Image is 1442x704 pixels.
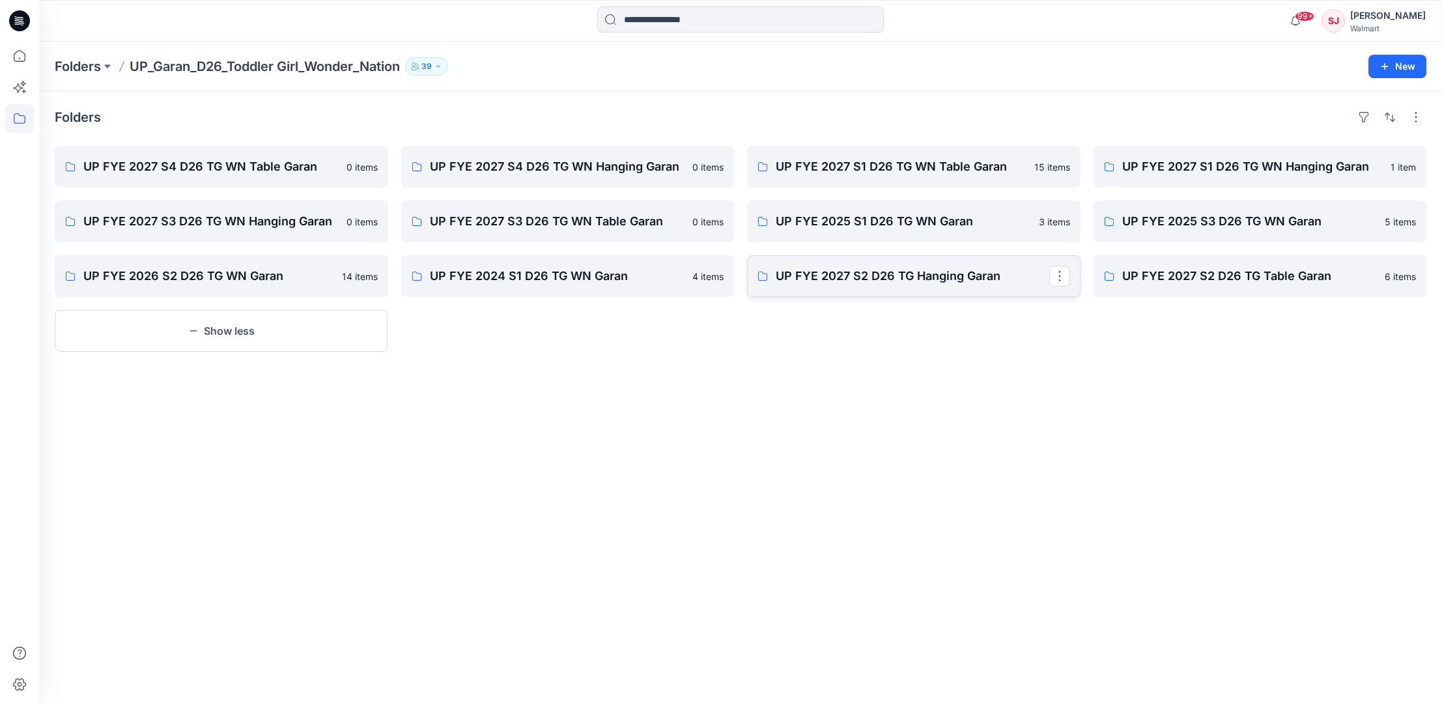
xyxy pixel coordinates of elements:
[55,255,388,297] a: UP FYE 2026 S2 D26 TG WN Garan14 items
[401,146,735,188] a: UP FYE 2027 S4 D26 TG WN Hanging Garan0 items
[747,201,1081,242] a: UP FYE 2025 S1 D26 TG WN Garan3 items
[55,201,388,242] a: UP FYE 2027 S3 D26 TG WN Hanging Garan0 items
[421,59,432,74] p: 39
[1122,158,1383,176] p: UP FYE 2027 S1 D26 TG WN Hanging Garan
[1350,23,1426,33] div: Walmart
[55,310,388,352] button: Show less
[692,270,724,283] p: 4 items
[430,212,685,231] p: UP FYE 2027 S3 D26 TG WN Table Garan
[401,255,735,297] a: UP FYE 2024 S1 D26 TG WN Garan4 items
[1391,160,1416,174] p: 1 item
[692,215,724,229] p: 0 items
[1034,160,1070,174] p: 15 items
[747,255,1081,297] a: UP FYE 2027 S2 D26 TG Hanging Garan
[1122,212,1378,231] p: UP FYE 2025 S3 D26 TG WN Garan
[342,270,378,283] p: 14 items
[1122,267,1378,285] p: UP FYE 2027 S2 D26 TG Table Garan
[83,158,339,176] p: UP FYE 2027 S4 D26 TG WN Table Garan
[1322,9,1345,33] div: SJ
[83,212,339,231] p: UP FYE 2027 S3 D26 TG WN Hanging Garan
[1094,201,1427,242] a: UP FYE 2025 S3 D26 TG WN Garan5 items
[401,201,735,242] a: UP FYE 2027 S3 D26 TG WN Table Garan0 items
[55,146,388,188] a: UP FYE 2027 S4 D26 TG WN Table Garan0 items
[776,212,1031,231] p: UP FYE 2025 S1 D26 TG WN Garan
[346,215,378,229] p: 0 items
[692,160,724,174] p: 0 items
[1350,8,1426,23] div: [PERSON_NAME]
[405,57,448,76] button: 39
[1385,270,1416,283] p: 6 items
[1368,55,1426,78] button: New
[747,146,1081,188] a: UP FYE 2027 S1 D26 TG WN Table Garan15 items
[1385,215,1416,229] p: 5 items
[776,267,1049,285] p: UP FYE 2027 S2 D26 TG Hanging Garan
[430,267,685,285] p: UP FYE 2024 S1 D26 TG WN Garan
[83,267,334,285] p: UP FYE 2026 S2 D26 TG WN Garan
[1295,11,1314,21] span: 99+
[55,109,101,125] h4: Folders
[776,158,1026,176] p: UP FYE 2027 S1 D26 TG WN Table Garan
[430,158,685,176] p: UP FYE 2027 S4 D26 TG WN Hanging Garan
[346,160,378,174] p: 0 items
[1094,255,1427,297] a: UP FYE 2027 S2 D26 TG Table Garan6 items
[1094,146,1427,188] a: UP FYE 2027 S1 D26 TG WN Hanging Garan1 item
[130,57,400,76] p: UP_Garan_D26_Toddler Girl_Wonder_Nation
[55,57,101,76] a: Folders
[1039,215,1070,229] p: 3 items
